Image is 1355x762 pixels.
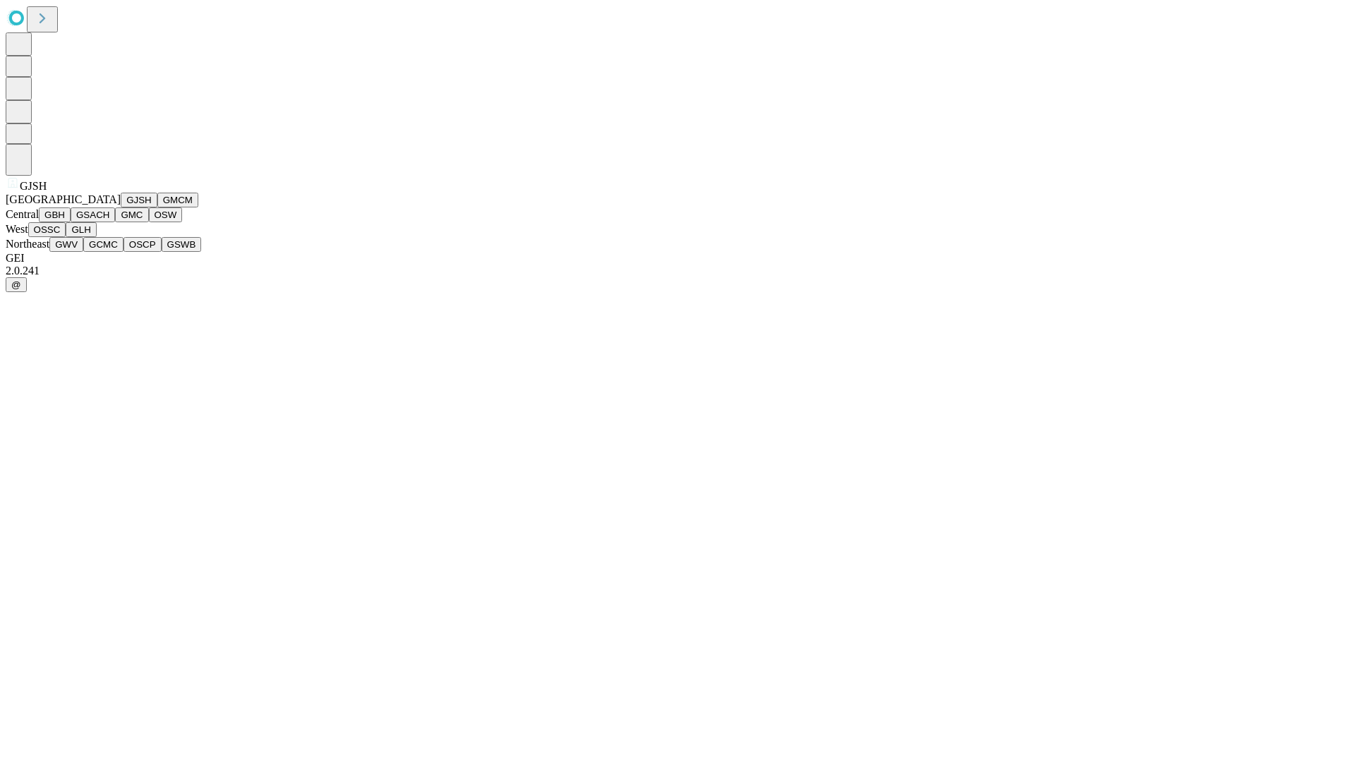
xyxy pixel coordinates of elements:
span: Central [6,208,39,220]
button: OSW [149,207,183,222]
button: GCMC [83,237,124,252]
button: GMC [115,207,148,222]
span: Northeast [6,238,49,250]
button: GSACH [71,207,115,222]
button: GJSH [121,193,157,207]
button: OSCP [124,237,162,252]
button: GMCM [157,193,198,207]
span: GJSH [20,180,47,192]
span: [GEOGRAPHIC_DATA] [6,193,121,205]
div: GEI [6,252,1349,265]
button: GBH [39,207,71,222]
button: GWV [49,237,83,252]
div: 2.0.241 [6,265,1349,277]
span: West [6,223,28,235]
button: GSWB [162,237,202,252]
button: @ [6,277,27,292]
button: GLH [66,222,96,237]
span: @ [11,279,21,290]
button: OSSC [28,222,66,237]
